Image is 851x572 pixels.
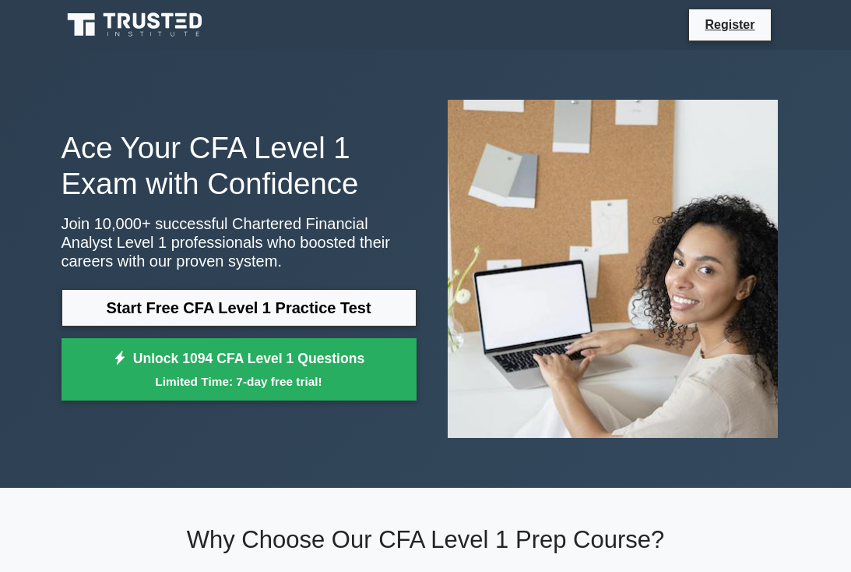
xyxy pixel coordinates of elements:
[62,289,417,327] a: Start Free CFA Level 1 Practice Test
[62,214,417,270] p: Join 10,000+ successful Chartered Financial Analyst Level 1 professionals who boosted their caree...
[62,130,417,202] h1: Ace Your CFA Level 1 Exam with Confidence
[695,15,764,34] a: Register
[81,373,397,390] small: Limited Time: 7-day free trial!
[62,525,790,554] h2: Why Choose Our CFA Level 1 Prep Course?
[62,338,417,401] a: Unlock 1094 CFA Level 1 QuestionsLimited Time: 7-day free trial!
